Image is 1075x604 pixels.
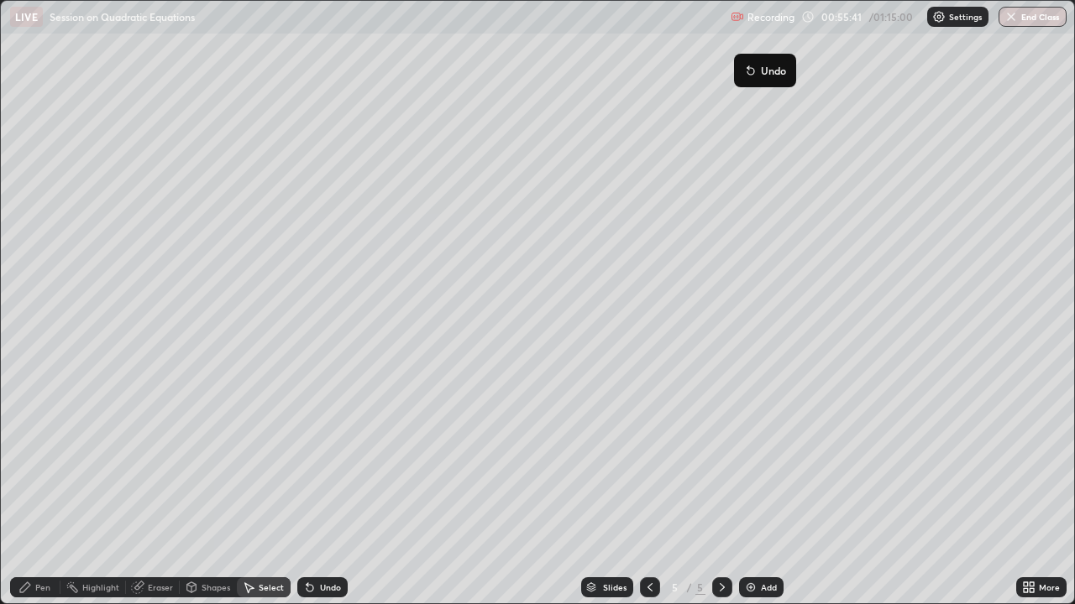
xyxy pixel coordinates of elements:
[744,581,758,594] img: add-slide-button
[82,583,119,591] div: Highlight
[932,10,946,23] img: class-settings-icons
[695,580,705,595] div: 5
[1039,583,1060,591] div: More
[687,582,692,592] div: /
[1004,10,1018,23] img: end-class-cross
[761,64,786,77] p: Undo
[148,583,173,591] div: Eraser
[259,583,284,591] div: Select
[999,7,1067,27] button: End Class
[747,11,794,23] p: Recording
[202,583,230,591] div: Shapes
[741,60,789,81] button: Undo
[35,583,50,591] div: Pen
[761,583,777,591] div: Add
[50,10,195,23] p: Session on Quadratic Equations
[667,582,684,592] div: 5
[949,13,982,21] p: Settings
[15,10,38,23] p: LIVE
[603,583,627,591] div: Slides
[731,10,744,23] img: recording.375f2c34.svg
[320,583,341,591] div: Undo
